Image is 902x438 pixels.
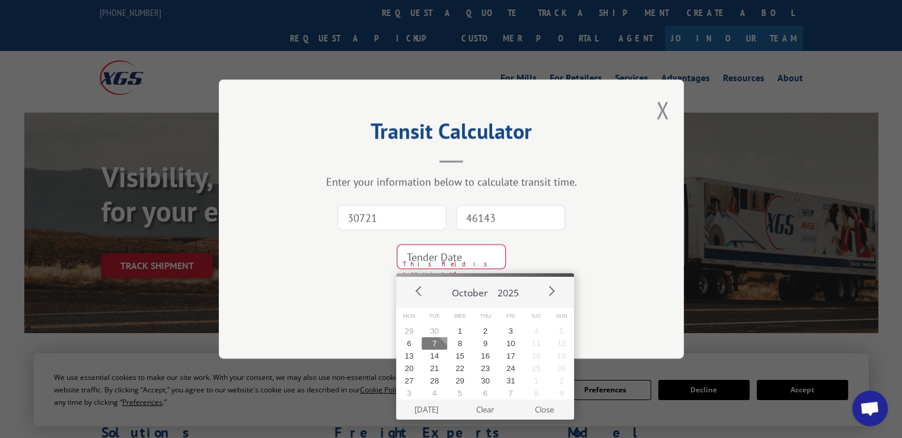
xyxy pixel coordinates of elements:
[549,350,574,362] button: 19
[524,387,549,399] button: 8
[656,94,669,126] button: Close modal
[447,350,473,362] button: 15
[498,387,524,399] button: 7
[549,362,574,375] button: 26
[473,375,498,387] button: 30
[396,362,422,375] button: 20
[397,399,456,420] button: [DATE]
[447,325,473,337] button: 1
[396,325,422,337] button: 29
[456,399,515,420] button: Clear
[498,375,524,387] button: 31
[422,387,447,399] button: 4
[524,325,549,337] button: 4
[422,350,447,362] button: 14
[524,362,549,375] button: 25
[447,375,473,387] button: 29
[473,362,498,375] button: 23
[473,308,498,325] span: Thu
[422,337,447,350] button: 7
[396,387,422,399] button: 3
[422,325,447,337] button: 30
[456,205,565,230] input: Dest. Zip
[422,362,447,375] button: 21
[397,244,506,269] input: Tender Date
[422,375,447,387] button: 28
[549,337,574,350] button: 12
[542,282,560,300] button: Next
[498,350,524,362] button: 17
[278,123,624,145] h2: Transit Calculator
[524,337,549,350] button: 11
[498,362,524,375] button: 24
[422,308,447,325] span: Tue
[396,337,422,350] button: 6
[549,375,574,387] button: 2
[852,391,888,426] div: Open chat
[447,308,473,325] span: Wed
[498,308,524,325] span: Fri
[337,205,447,230] input: Origin Zip
[447,362,473,375] button: 22
[549,325,574,337] button: 5
[278,175,624,188] div: Enter your information below to calculate transit time.
[549,308,574,325] span: Sun
[447,277,492,304] button: October
[473,337,498,350] button: 9
[447,337,473,350] button: 8
[515,399,573,420] button: Close
[498,325,524,337] button: 3
[410,282,428,300] button: Prev
[396,308,422,325] span: Mon
[473,325,498,337] button: 2
[524,375,549,387] button: 1
[473,350,498,362] button: 16
[403,259,506,279] span: This field is required
[473,387,498,399] button: 6
[498,337,524,350] button: 10
[492,277,523,304] button: 2025
[524,308,549,325] span: Sat
[524,350,549,362] button: 18
[396,350,422,362] button: 13
[396,375,422,387] button: 27
[549,387,574,399] button: 9
[447,387,473,399] button: 5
